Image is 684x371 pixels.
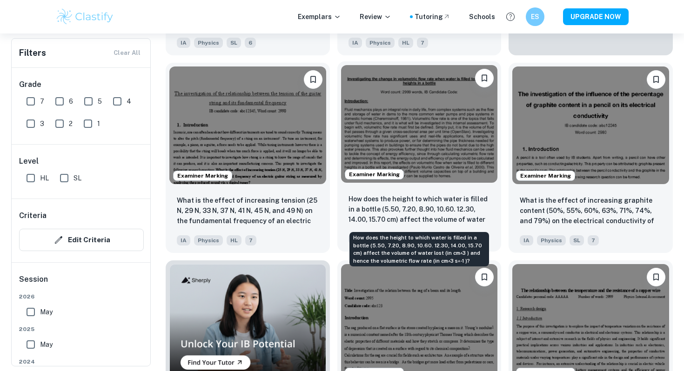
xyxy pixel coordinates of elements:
[169,66,326,184] img: Physics IA example thumbnail: What is the effect of increasing tension
[520,195,662,227] p: What is the effect of increasing graphite content (50%, 55%, 60%, 63%, 71%, 74%, and 79%) on the ...
[55,7,114,26] img: Clastify logo
[349,194,490,225] p: How does the height to which water is filled in a bottle (5.50, 7.20, 8.90, 10.60. 12.30, 14.00, ...
[97,119,100,129] span: 1
[530,12,541,22] h6: ES
[563,8,629,25] button: UPGRADE NOW
[509,63,673,252] a: Examiner MarkingBookmarkWhat is the effect of increasing graphite content (50%, 55%, 60%, 63%, 71...
[570,235,584,245] span: SL
[177,235,190,245] span: IA
[40,173,49,183] span: HL
[19,156,144,167] h6: Level
[194,38,223,48] span: Physics
[227,235,241,245] span: HL
[40,96,44,106] span: 7
[166,63,330,252] a: Examiner MarkingBookmarkWhat is the effect of increasing tension (25 N, 29 N, 33 N, 37 N, 41 N, 4...
[19,325,144,333] span: 2025
[19,229,144,251] button: Edit Criteria
[647,268,665,286] button: Bookmark
[127,96,131,106] span: 4
[516,172,575,180] span: Examiner Marking
[19,210,47,221] h6: Criteria
[366,38,395,48] span: Physics
[526,7,544,26] button: ES
[475,69,494,87] button: Bookmark
[398,38,413,48] span: HL
[177,38,190,48] span: IA
[349,38,362,48] span: IA
[512,66,669,184] img: Physics IA example thumbnail: What is the effect of increasing graphit
[469,12,495,22] a: Schools
[415,12,450,22] a: Tutoring
[19,79,144,90] h6: Grade
[298,12,341,22] p: Exemplars
[40,119,44,129] span: 3
[647,70,665,89] button: Bookmark
[40,307,53,317] span: May
[19,274,144,292] h6: Session
[19,292,144,301] span: 2026
[69,96,73,106] span: 6
[227,38,241,48] span: SL
[245,38,256,48] span: 6
[503,9,518,25] button: Help and Feedback
[177,195,319,227] p: What is the effect of increasing tension (25 N, 29 N, 33 N, 37 N, 41 N, 45 N, and 49 N) on the fu...
[19,46,46,60] h6: Filters
[537,235,566,245] span: Physics
[588,235,599,245] span: 7
[19,358,144,366] span: 2024
[245,235,256,245] span: 7
[520,235,533,245] span: IA
[174,172,232,180] span: Examiner Marking
[349,232,489,266] div: How does the height to which water is filled in a bottle (5.50, 7.20, 8.90, 10.60. 12.30, 14.00, ...
[417,38,428,48] span: 7
[475,268,494,286] button: Bookmark
[345,170,403,179] span: Examiner Marking
[304,70,322,89] button: Bookmark
[341,65,498,182] img: Physics IA example thumbnail: How does the height to which water is fi
[69,119,73,129] span: 2
[98,96,102,106] span: 5
[40,339,53,350] span: May
[74,173,81,183] span: SL
[360,12,391,22] p: Review
[194,235,223,245] span: Physics
[337,63,502,252] a: Examiner MarkingBookmarkHow does the height to which water is filled in a bottle (5.50, 7.20, 8.9...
